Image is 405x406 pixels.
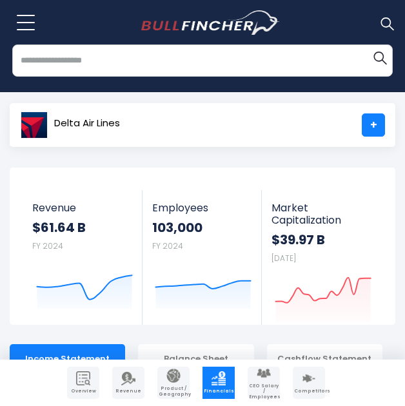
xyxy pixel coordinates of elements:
[267,344,382,375] div: Cashflow Statement
[68,389,98,394] span: Overview
[362,113,385,137] a: +
[262,190,381,325] a: Market Capitalization $39.97 B [DATE]
[10,344,125,375] div: Income Statement
[112,367,144,399] a: Company Revenue
[204,389,233,394] span: Financials
[159,386,188,397] span: Product / Geography
[138,344,253,375] div: Balance Sheet
[294,389,324,394] span: Competitors
[67,367,99,399] a: Company Overview
[32,219,133,236] strong: $61.64 B
[54,118,120,129] span: Delta Air Lines
[202,367,235,399] a: Company Financials
[141,10,280,35] img: bullfincher logo
[21,111,48,139] img: DAL logo
[272,231,371,248] strong: $39.97 B
[32,202,133,214] span: Revenue
[157,367,190,399] a: Company Product/Geography
[20,113,121,137] a: Delta Air Lines
[367,44,393,70] button: Search
[143,190,261,312] a: Employees 103,000 FY 2024
[114,389,143,394] span: Revenue
[152,219,252,236] strong: 103,000
[293,367,325,399] a: Company Competitors
[32,240,63,251] small: FY 2024
[152,240,183,251] small: FY 2024
[249,383,279,400] span: CEO Salary / Employees
[272,253,296,264] small: [DATE]
[248,367,280,399] a: Company Employees
[272,202,371,226] span: Market Capitalization
[141,10,280,35] a: Go to homepage
[23,190,143,312] a: Revenue $61.64 B FY 2024
[152,202,252,214] span: Employees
